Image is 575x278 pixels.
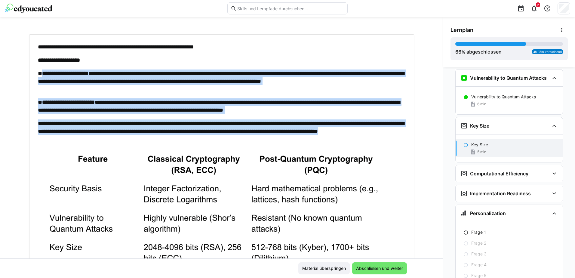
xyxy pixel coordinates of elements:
[477,102,486,107] span: 6 min
[471,251,487,257] p: Frage 3
[471,142,488,148] p: Key Size
[471,229,486,235] p: Frage 1
[471,262,487,268] p: Frage 4
[477,150,486,154] span: 5 min
[470,123,489,129] h3: Key Size
[533,50,562,54] span: 4h 37m verbleibend
[301,265,347,271] span: Material überspringen
[470,210,506,216] h3: Personalization
[471,94,536,100] p: Vulnerability to Quantum Attacks
[352,262,407,274] button: Abschließen und weiter
[470,171,528,177] h3: Computational Efficiency
[355,265,404,271] span: Abschließen und weiter
[470,190,531,196] h3: Implementation Readiness
[470,75,547,81] h3: Vulnerability to Quantum Attacks
[471,240,486,246] p: Frage 2
[298,262,350,274] button: Material überspringen
[455,49,461,55] span: 66
[237,6,344,11] input: Skills und Lernpfade durchsuchen…
[537,3,539,7] span: 2
[455,48,502,55] div: % abgeschlossen
[450,27,473,33] span: Lernplan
